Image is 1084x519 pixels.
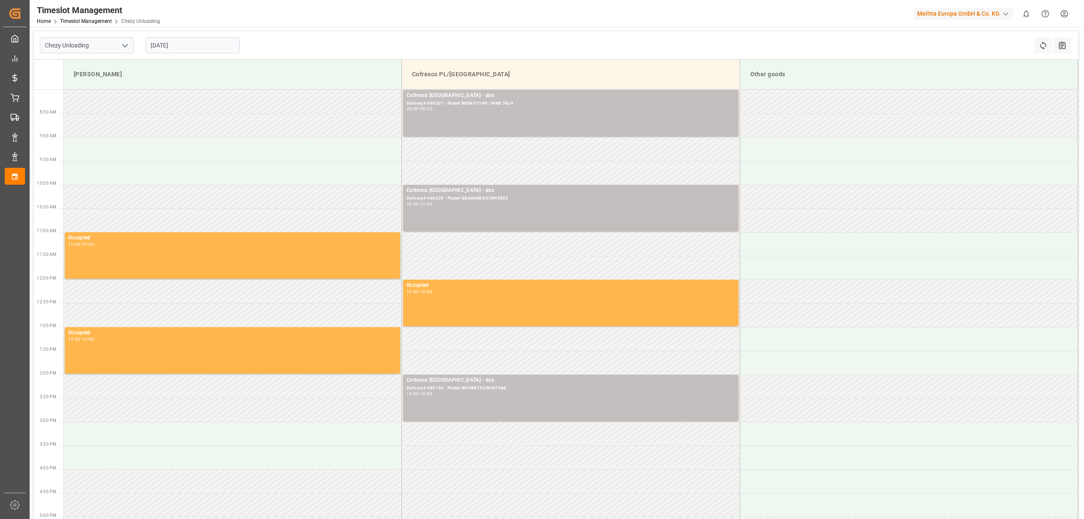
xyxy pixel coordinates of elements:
span: 9:00 AM [40,133,56,138]
div: 09:00 [420,107,432,111]
span: 2:00 PM [40,371,56,375]
span: 10:30 AM [37,205,56,209]
div: Occupied [406,281,735,290]
span: 1:30 PM [40,347,56,352]
div: - [419,392,420,396]
span: 10:00 AM [37,181,56,186]
span: 2:30 PM [40,394,56,399]
span: 11:30 AM [37,252,56,257]
div: - [419,290,420,294]
div: - [419,202,420,206]
button: Help Center [1036,4,1055,23]
div: Cofresco [GEOGRAPHIC_DATA] - dss [406,376,735,385]
div: Cofresco PL/[GEOGRAPHIC_DATA] [409,67,733,82]
div: Delivery#:489229 - Plate#:GDA66884/CTR43852 [406,195,735,202]
div: Timeslot Management [37,4,160,17]
div: 11:00 [68,242,80,246]
div: 14:00 [82,337,94,341]
span: 11:00 AM [37,228,56,233]
div: 12:00 [406,290,419,294]
span: 3:00 PM [40,418,56,423]
span: 1:00 PM [40,323,56,328]
div: 11:00 [420,202,432,206]
input: DD-MM-YYYY [146,37,240,53]
div: - [419,107,420,111]
div: - [80,242,82,246]
div: 08:00 [406,107,419,111]
span: 8:30 AM [40,110,56,114]
div: Occupied [68,234,397,242]
div: Other goods [747,67,1071,82]
span: 9:30 AM [40,157,56,162]
div: 10:00 [406,202,419,206]
div: 14:00 [406,392,419,396]
div: 15:00 [420,392,432,396]
span: 4:30 PM [40,489,56,494]
div: 13:00 [68,337,80,341]
div: - [80,337,82,341]
div: Melitta Europa GmbH & Co. KG [914,8,1013,20]
div: Delivery#:489154 - Plate#:WOS98742/NO579AE [406,385,735,392]
input: Type to search/select [40,37,134,53]
div: [PERSON_NAME] [70,67,395,82]
span: 3:30 PM [40,442,56,447]
button: open menu [118,39,131,52]
button: Melitta Europa GmbH & Co. KG [914,6,1017,22]
div: Delivery#:489227 - Plate#:WGM 9714G / WND 78J4 [406,100,735,107]
span: 12:30 PM [37,300,56,304]
div: Cofresco [GEOGRAPHIC_DATA] - dss [406,92,735,100]
a: Home [37,18,51,24]
div: Cofresco [GEOGRAPHIC_DATA] - dss [406,186,735,195]
span: 4:00 PM [40,466,56,470]
div: 13:00 [420,290,432,294]
a: Timeslot Management [60,18,112,24]
div: 12:00 [82,242,94,246]
div: Occupied [68,329,397,337]
span: 12:00 PM [37,276,56,280]
button: show 0 new notifications [1017,4,1036,23]
span: 5:00 PM [40,513,56,518]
